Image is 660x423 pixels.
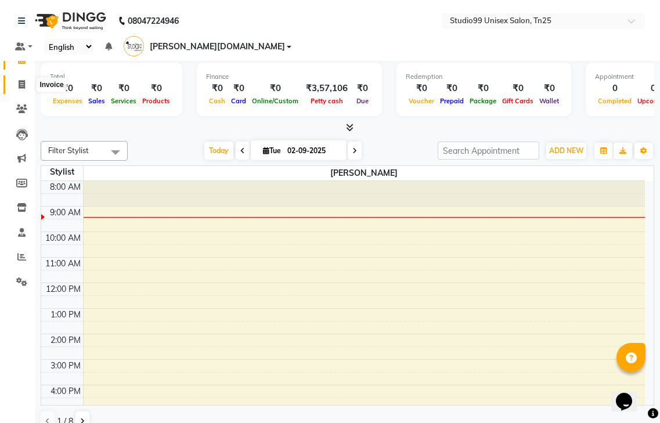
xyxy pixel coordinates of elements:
div: ₹0 [228,82,249,95]
div: ₹0 [108,82,139,95]
span: Filter Stylist [48,146,89,155]
span: Voucher [406,97,437,105]
span: Expenses [50,97,85,105]
div: ₹0 [85,82,108,95]
span: Today [204,142,233,160]
img: VAISHALI.TK [124,36,144,56]
div: 3:00 PM [48,360,83,372]
div: ₹0 [352,82,373,95]
div: ₹3,57,106 [301,82,352,95]
div: ₹0 [406,82,437,95]
b: 08047224946 [128,5,179,37]
div: 9:00 AM [48,207,83,219]
div: Redemption [406,72,562,82]
span: Completed [595,97,634,105]
span: Petty cash [308,97,346,105]
div: ₹0 [206,82,228,95]
div: Finance [206,72,373,82]
span: Cash [206,97,228,105]
input: Search Appointment [438,142,539,160]
span: Gift Cards [499,97,536,105]
div: ₹0 [437,82,467,95]
div: 0 [595,82,634,95]
div: Stylist [41,166,83,178]
div: 10:00 AM [43,232,83,244]
div: 2:00 PM [48,334,83,346]
div: ₹0 [536,82,562,95]
div: ₹0 [499,82,536,95]
div: 4:00 PM [48,385,83,397]
iframe: chat widget [611,377,648,411]
span: Services [108,97,139,105]
div: ₹0 [249,82,301,95]
div: 8:00 AM [48,181,83,193]
span: Wallet [536,97,562,105]
span: [PERSON_NAME] [84,166,645,180]
img: logo [30,5,109,37]
span: [PERSON_NAME][DOMAIN_NAME] [150,41,285,53]
span: Products [139,97,173,105]
button: ADD NEW [546,143,586,159]
div: Total [50,72,173,82]
div: Invoice [37,78,66,92]
div: ₹0 [139,82,173,95]
div: 11:00 AM [43,258,83,270]
span: Sales [85,97,108,105]
span: Online/Custom [249,97,301,105]
span: Package [467,97,499,105]
span: Tue [260,146,284,155]
div: ₹0 [467,82,499,95]
div: 1:00 PM [48,309,83,321]
span: Prepaid [437,97,467,105]
span: ADD NEW [549,146,583,155]
span: Due [354,97,372,105]
input: 2025-09-02 [284,142,342,160]
span: Card [228,97,249,105]
div: 12:00 PM [44,283,83,295]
